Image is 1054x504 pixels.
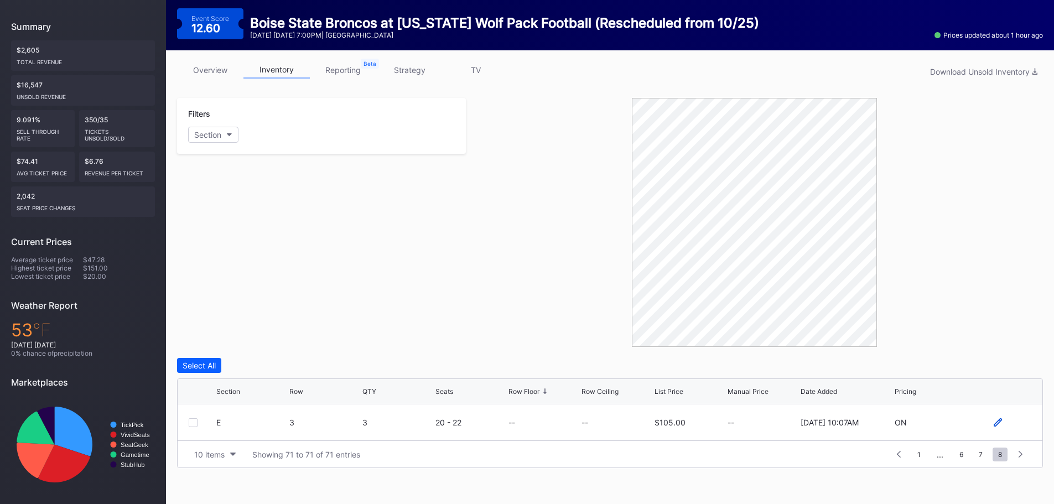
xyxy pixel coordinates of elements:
[250,15,759,31] div: Boise State Broncos at [US_STATE] Wolf Pack Football (Rescheduled from 10/25)
[801,387,837,396] div: Date Added
[310,61,376,79] a: reporting
[11,236,155,247] div: Current Prices
[11,264,83,272] div: Highest ticket price
[508,387,539,396] div: Row Floor
[11,21,155,32] div: Summary
[216,387,240,396] div: Section
[85,124,150,142] div: Tickets Unsold/Sold
[925,64,1043,79] button: Download Unsold Inventory
[194,450,225,459] div: 10 items
[183,361,216,370] div: Select All
[930,67,1037,76] div: Download Unsold Inventory
[801,418,859,427] div: [DATE] 10:07AM
[17,200,149,211] div: seat price changes
[11,377,155,388] div: Marketplaces
[188,127,238,143] button: Section
[11,300,155,311] div: Weather Report
[85,165,150,176] div: Revenue per ticket
[121,432,150,438] text: VividSeats
[177,61,243,79] a: overview
[11,349,155,357] div: 0 % chance of precipitation
[655,387,683,396] div: List Price
[216,418,287,427] div: E
[362,418,433,427] div: 3
[728,418,798,427] div: --
[83,264,155,272] div: $151.00
[17,165,69,176] div: Avg ticket price
[11,75,155,106] div: $16,547
[17,89,149,100] div: Unsold Revenue
[655,418,686,427] div: $105.00
[11,256,83,264] div: Average ticket price
[435,387,453,396] div: Seats
[188,109,455,118] div: Filters
[191,23,223,34] div: 12.60
[928,450,952,459] div: ...
[33,319,51,341] span: ℉
[121,422,144,428] text: TickPick
[243,61,310,79] a: inventory
[83,272,155,280] div: $20.00
[121,441,148,448] text: SeatGeek
[993,448,1008,461] span: 8
[11,341,155,349] div: [DATE] [DATE]
[508,418,515,427] div: --
[443,61,509,79] a: TV
[79,152,155,182] div: $6.76
[289,418,360,427] div: 3
[289,387,303,396] div: Row
[11,152,75,182] div: $74.41
[11,186,155,217] div: 2,042
[83,256,155,264] div: $47.28
[17,124,69,142] div: Sell Through Rate
[435,418,506,427] div: 20 - 22
[934,31,1043,39] div: Prices updated about 1 hour ago
[11,396,155,493] svg: Chart title
[11,272,83,280] div: Lowest ticket price
[362,387,376,396] div: QTY
[11,40,155,71] div: $2,605
[194,130,221,139] div: Section
[79,110,155,147] div: 350/35
[954,448,969,461] span: 6
[177,358,221,373] button: Select All
[121,451,149,458] text: Gametime
[895,418,907,427] div: ON
[189,447,241,462] button: 10 items
[17,54,149,65] div: Total Revenue
[581,418,588,427] div: --
[250,31,759,39] div: [DATE] [DATE] 7:00PM | [GEOGRAPHIC_DATA]
[912,448,926,461] span: 1
[252,450,360,459] div: Showing 71 to 71 of 71 entries
[973,448,988,461] span: 7
[121,461,145,468] text: StubHub
[581,387,619,396] div: Row Ceiling
[11,110,75,147] div: 9.091%
[11,319,155,341] div: 53
[895,387,916,396] div: Pricing
[376,61,443,79] a: strategy
[191,14,229,23] div: Event Score
[728,387,769,396] div: Manual Price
